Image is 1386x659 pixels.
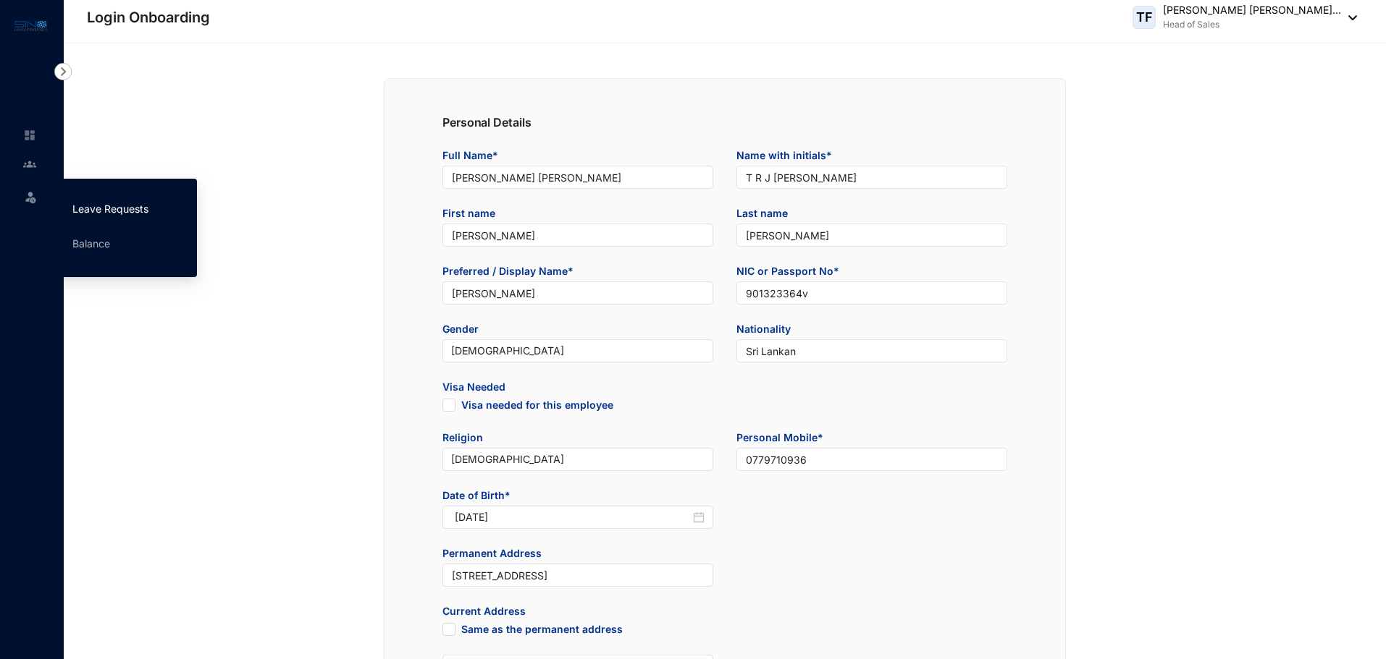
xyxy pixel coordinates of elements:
[54,63,72,80] img: nav-icon-right.af6afadce00d159da59955279c43614e.svg
[442,322,713,339] span: Gender
[461,623,623,638] span: Same as the permanent address
[1163,17,1341,32] p: Head of Sales
[451,340,705,362] span: Male
[736,166,1007,189] input: Enter name with initials
[442,604,713,621] span: Current Address
[1163,3,1341,17] p: [PERSON_NAME] [PERSON_NAME]...
[1136,11,1153,24] span: TF
[23,129,36,142] img: home-unselected.a29eae3204392db15eaf.svg
[72,203,148,215] a: Leave Requests
[12,150,46,179] li: Contacts
[736,430,1007,448] span: Personal Mobile*
[736,322,1007,339] span: Nationality
[12,121,46,150] li: Home
[442,380,713,397] span: Visa Needed
[14,17,47,34] img: logo
[461,399,613,414] span: Visa needed for this employee
[736,148,1007,166] span: Name with initials*
[736,281,1007,305] input: Enter NIC/passport number
[442,488,713,506] span: Date of Birth*
[442,564,713,587] input: Enter permanent address
[23,158,36,171] img: people-unselected.118708e94b43a90eceab.svg
[442,206,713,224] span: First name
[72,237,110,250] a: Balance
[451,448,705,470] span: Christianity
[1341,15,1357,20] img: dropdown-black.8e83cc76930a90b1a4fdb6d089b7bf3a.svg
[442,264,713,281] span: Preferred / Display Name*
[455,509,690,525] input: Select date
[87,7,210,27] p: Login Onboarding
[736,448,1007,471] input: Enter mobile number
[736,224,1007,247] input: Enter last name
[442,399,455,412] span: Visa needed for this employee
[442,546,713,564] span: Permanent Address
[442,148,713,166] span: Full Name*
[442,114,1007,131] p: Personal Details
[736,339,1007,362] input: Enter Nationality
[442,623,455,636] span: Same as the permanent address
[736,264,1007,281] span: NIC or Passport No*
[442,430,713,448] span: Religion
[442,281,713,305] input: Enter display name
[442,166,713,189] input: Enter full name
[23,190,38,204] img: leave-unselected.2934df6273408c3f84d9.svg
[442,224,713,247] input: Enter first name
[736,206,1007,224] span: Last name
